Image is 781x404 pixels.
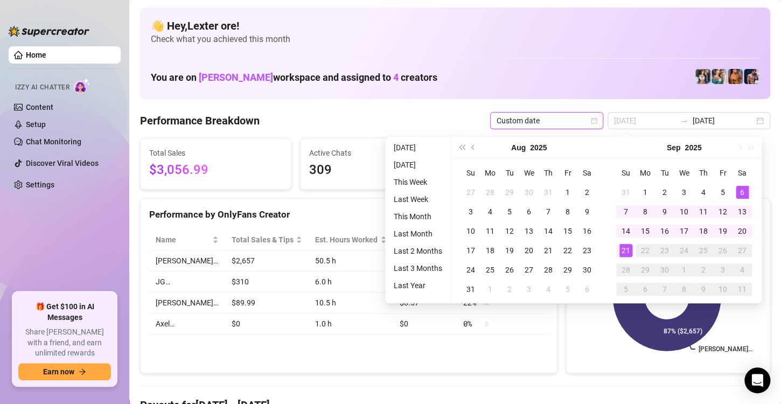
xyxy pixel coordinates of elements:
[519,163,539,183] th: We
[655,202,674,221] td: 2025-09-09
[464,283,477,296] div: 31
[463,318,480,330] span: 0 %
[484,263,497,276] div: 25
[713,183,733,202] td: 2025-09-05
[558,280,577,299] td: 2025-09-05
[149,271,225,292] td: JG…
[577,241,597,260] td: 2025-08-23
[655,163,674,183] th: Tu
[558,221,577,241] td: 2025-08-15
[581,225,594,238] div: 16
[500,280,519,299] td: 2025-09-02
[480,260,500,280] td: 2025-08-25
[500,183,519,202] td: 2025-07-29
[655,221,674,241] td: 2025-09-16
[697,225,710,238] div: 18
[658,283,671,296] div: 7
[309,147,442,159] span: Active Chats
[389,193,447,206] li: Last Week
[674,221,694,241] td: 2025-09-17
[522,186,535,199] div: 30
[619,263,632,276] div: 28
[503,186,516,199] div: 29
[713,202,733,221] td: 2025-09-12
[26,159,99,168] a: Discover Viral Videos
[713,221,733,241] td: 2025-09-19
[151,18,759,33] h4: 👋 Hey, Lexter ore !
[484,225,497,238] div: 11
[619,186,632,199] div: 31
[542,225,555,238] div: 14
[149,314,225,335] td: Axel…
[503,225,516,238] div: 12
[18,327,111,359] span: Share [PERSON_NAME] with a friend, and earn unlimited rewards
[581,283,594,296] div: 6
[149,147,282,159] span: Total Sales
[225,250,309,271] td: $2,657
[616,280,636,299] td: 2025-10-05
[539,163,558,183] th: Th
[480,280,500,299] td: 2025-09-01
[539,221,558,241] td: 2025-08-14
[674,260,694,280] td: 2025-10-01
[519,183,539,202] td: 2025-07-30
[18,363,111,380] button: Earn nowarrow-right
[591,117,597,124] span: calendar
[694,221,713,241] td: 2025-09-18
[79,368,86,375] span: arrow-right
[225,292,309,314] td: $89.99
[26,103,53,112] a: Content
[619,244,632,257] div: 21
[698,345,752,353] text: [PERSON_NAME]…
[461,183,480,202] td: 2025-07-27
[658,186,671,199] div: 2
[500,202,519,221] td: 2025-08-05
[655,280,674,299] td: 2025-10-07
[678,283,691,296] div: 8
[581,205,594,218] div: 9
[539,260,558,280] td: 2025-08-28
[558,260,577,280] td: 2025-08-29
[461,241,480,260] td: 2025-08-17
[309,160,442,180] span: 309
[149,229,225,250] th: Name
[225,314,309,335] td: $0
[678,205,691,218] div: 10
[225,229,309,250] th: Total Sales & Tips
[156,234,210,246] span: Name
[636,163,655,183] th: Mo
[667,137,681,158] button: Choose a month
[736,225,749,238] div: 20
[616,163,636,183] th: Su
[539,183,558,202] td: 2025-07-31
[581,186,594,199] div: 2
[658,263,671,276] div: 30
[658,244,671,257] div: 23
[736,186,749,199] div: 6
[484,283,497,296] div: 1
[655,260,674,280] td: 2025-09-30
[464,225,477,238] div: 10
[43,367,74,376] span: Earn now
[519,221,539,241] td: 2025-08-13
[733,221,752,241] td: 2025-09-20
[558,202,577,221] td: 2025-08-08
[539,202,558,221] td: 2025-08-07
[639,225,652,238] div: 15
[577,183,597,202] td: 2025-08-02
[619,205,632,218] div: 7
[389,158,447,171] li: [DATE]
[511,137,526,158] button: Choose a month
[639,244,652,257] div: 22
[577,260,597,280] td: 2025-08-30
[733,183,752,202] td: 2025-09-06
[639,263,652,276] div: 29
[697,244,710,257] div: 25
[616,202,636,221] td: 2025-09-07
[716,186,729,199] div: 5
[542,244,555,257] div: 21
[694,183,713,202] td: 2025-09-04
[694,202,713,221] td: 2025-09-11
[542,263,555,276] div: 28
[619,225,632,238] div: 14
